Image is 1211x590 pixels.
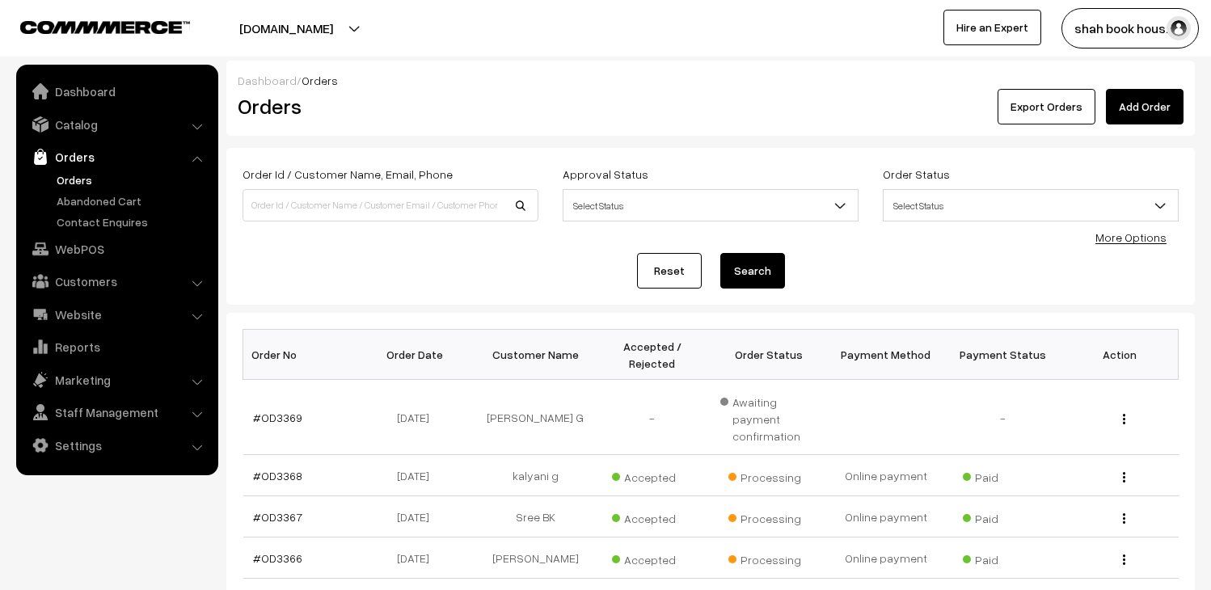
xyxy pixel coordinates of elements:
[20,398,213,427] a: Staff Management
[183,8,390,48] button: [DOMAIN_NAME]
[884,192,1178,220] span: Select Status
[238,74,297,87] a: Dashboard
[20,300,213,329] a: Website
[477,380,594,455] td: [PERSON_NAME] G
[360,496,477,537] td: [DATE]
[243,189,538,221] input: Order Id / Customer Name / Customer Email / Customer Phone
[20,267,213,296] a: Customers
[20,77,213,106] a: Dashboard
[1106,89,1184,124] a: Add Order
[1123,554,1125,565] img: Menu
[1123,513,1125,524] img: Menu
[563,166,648,183] label: Approval Status
[20,365,213,394] a: Marketing
[238,94,537,119] h2: Orders
[563,192,858,220] span: Select Status
[253,551,302,565] a: #OD3366
[593,380,711,455] td: -
[20,16,162,36] a: COMMMERCE
[563,189,859,221] span: Select Status
[593,330,711,380] th: Accepted / Rejected
[944,380,1061,455] td: -
[963,547,1044,568] span: Paid
[943,10,1041,45] a: Hire an Expert
[238,72,1184,89] div: /
[360,537,477,579] td: [DATE]
[883,189,1179,221] span: Select Status
[637,253,702,289] a: Reset
[612,506,693,527] span: Accepted
[944,330,1061,380] th: Payment Status
[53,213,213,230] a: Contact Enquires
[20,142,213,171] a: Orders
[20,234,213,263] a: WebPOS
[477,455,594,496] td: kalyani g
[360,455,477,496] td: [DATE]
[302,74,338,87] span: Orders
[720,390,818,445] span: Awaiting payment confirmation
[1061,8,1199,48] button: shah book hous…
[828,330,945,380] th: Payment Method
[1061,330,1179,380] th: Action
[53,171,213,188] a: Orders
[253,411,302,424] a: #OD3369
[828,537,945,579] td: Online payment
[1123,414,1125,424] img: Menu
[253,510,302,524] a: #OD3367
[20,332,213,361] a: Reports
[1095,230,1167,244] a: More Options
[243,166,453,183] label: Order Id / Customer Name, Email, Phone
[360,380,477,455] td: [DATE]
[253,469,302,483] a: #OD3368
[1123,472,1125,483] img: Menu
[711,330,828,380] th: Order Status
[883,166,950,183] label: Order Status
[963,465,1044,486] span: Paid
[612,465,693,486] span: Accepted
[477,496,594,537] td: Sree BK
[963,506,1044,527] span: Paid
[720,253,785,289] button: Search
[998,89,1095,124] button: Export Orders
[20,110,213,139] a: Catalog
[477,537,594,579] td: [PERSON_NAME]
[243,330,361,380] th: Order No
[1167,16,1191,40] img: user
[612,547,693,568] span: Accepted
[20,21,190,33] img: COMMMERCE
[728,547,809,568] span: Processing
[360,330,477,380] th: Order Date
[828,496,945,537] td: Online payment
[728,506,809,527] span: Processing
[53,192,213,209] a: Abandoned Cart
[20,431,213,460] a: Settings
[477,330,594,380] th: Customer Name
[728,465,809,486] span: Processing
[828,455,945,496] td: Online payment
